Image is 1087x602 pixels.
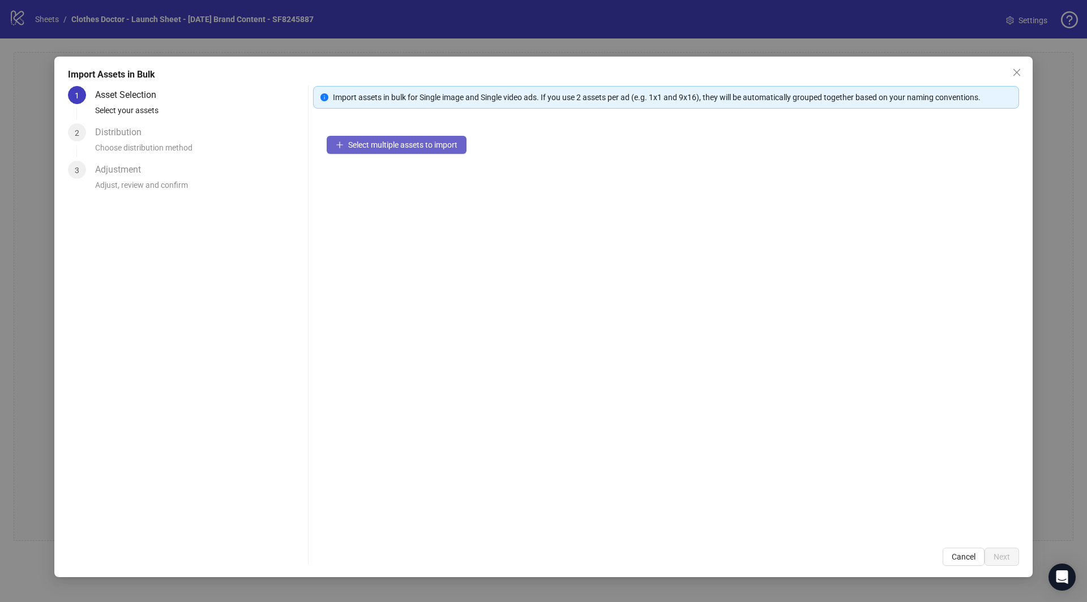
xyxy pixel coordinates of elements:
div: Choose distribution method [95,141,303,161]
div: Import Assets in Bulk [68,68,1019,81]
div: Adjustment [95,161,150,179]
div: Asset Selection [95,86,165,104]
span: 2 [75,128,79,137]
div: Distribution [95,123,151,141]
span: 3 [75,166,79,175]
div: Adjust, review and confirm [95,179,303,198]
button: Select multiple assets to import [327,136,467,154]
div: Select your assets [95,104,303,123]
span: Select multiple assets to import [348,140,457,149]
button: Cancel [943,548,985,566]
span: info-circle [320,93,328,101]
span: Cancel [952,552,975,561]
span: plus [336,141,344,149]
div: Import assets in bulk for Single image and Single video ads. If you use 2 assets per ad (e.g. 1x1... [333,91,1012,104]
button: Close [1008,63,1026,81]
span: 1 [75,91,79,100]
div: Open Intercom Messenger [1049,564,1076,591]
button: Next [985,548,1019,566]
span: close [1012,68,1021,77]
